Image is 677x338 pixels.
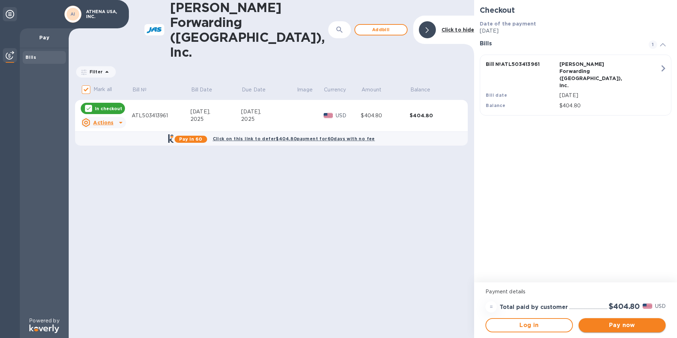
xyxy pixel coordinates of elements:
p: Powered by [29,317,59,325]
b: Date of the payment [480,21,536,27]
p: [DATE] [559,92,660,99]
span: Add bill [361,26,401,34]
b: Pay in 60 [179,136,202,142]
p: Filter [87,69,103,75]
p: Image [297,86,313,94]
p: Payment details [485,288,666,295]
p: Pay [25,34,63,41]
h3: Bills [480,40,640,47]
span: Due Date [242,86,275,94]
p: Currency [324,86,346,94]
span: Bill Date [191,86,221,94]
b: Click on this link to defer $404.80 payment for 60 days with no fee [213,136,375,141]
span: Balance [410,86,439,94]
b: Balance [486,103,505,108]
b: Bills [25,55,36,60]
b: AI [70,11,75,17]
button: Bill №ATL503413961[PERSON_NAME] Forwarding ([GEOGRAPHIC_DATA]), Inc.Bill date[DATE]Balance$404.80 [480,55,671,116]
p: Mark all [93,86,112,93]
button: Addbill [354,24,408,35]
img: USD [324,113,333,118]
div: $404.80 [361,112,410,119]
b: Click to hide [442,27,474,33]
span: 1 [649,40,657,49]
p: Bill Date [191,86,212,94]
span: Log in [492,321,566,329]
h2: Checkout [480,6,671,15]
p: Bill № [132,86,147,94]
div: ATL503413961 [132,112,190,119]
div: 2025 [190,116,241,123]
div: 2025 [241,116,296,123]
div: = [485,301,497,312]
p: $404.80 [559,102,660,109]
p: Bill № ATL503413961 [486,61,557,68]
p: Due Date [242,86,266,94]
div: [DATE], [241,108,296,116]
p: USD [336,112,361,119]
span: Amount [362,86,391,94]
span: Pay now [584,321,660,329]
button: Pay now [579,318,666,332]
button: Log in [485,318,573,332]
p: In checkout [95,106,122,112]
b: Bill date [486,92,507,98]
p: [PERSON_NAME] Forwarding ([GEOGRAPHIC_DATA]), Inc. [559,61,630,89]
p: Balance [410,86,430,94]
span: Bill № [132,86,156,94]
p: ATHENA USA, INC. [86,9,121,19]
p: USD [655,303,666,310]
p: [DATE] [480,27,671,35]
u: Actions [93,120,113,125]
h3: Total paid by customer [500,304,568,311]
div: [DATE], [190,108,241,116]
img: USD [643,304,652,309]
p: Amount [362,86,381,94]
h2: $404.80 [609,302,640,311]
img: Logo [29,325,59,333]
div: $404.80 [410,112,459,119]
